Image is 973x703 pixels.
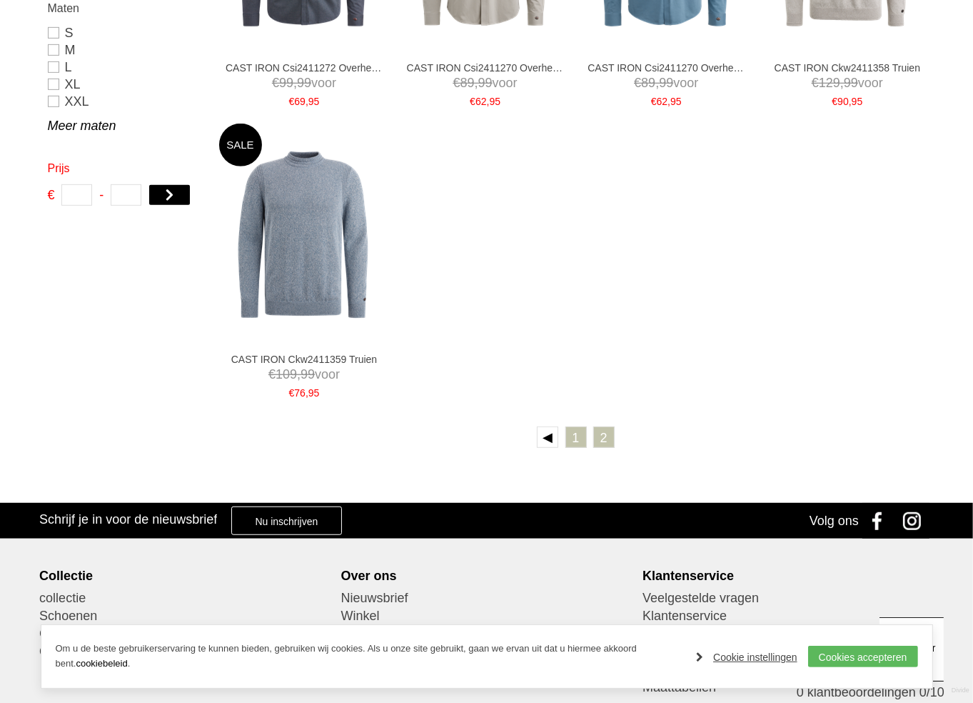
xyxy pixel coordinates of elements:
[797,685,944,699] span: 0 klantbeoordelingen 0/10
[48,184,54,206] span: €
[48,93,201,110] a: XXL
[289,387,295,399] span: €
[226,74,383,92] span: voor
[460,76,475,90] span: 89
[667,96,670,107] span: ,
[588,74,745,92] span: voor
[407,74,564,92] span: voor
[56,642,682,672] p: Om u de beste gebruikerservaring te kunnen bieden, gebruiken wij cookies. Als u onze site gebruik...
[832,96,838,107] span: €
[306,387,308,399] span: ,
[39,568,331,584] div: Collectie
[226,353,383,366] a: CAST IRON Ckw2411359 Truien
[308,387,320,399] span: 95
[642,589,934,607] a: Veelgestelde vragen
[279,76,293,90] span: 99
[341,589,632,607] a: Nieuwsbrief
[641,76,655,90] span: 89
[407,61,564,74] a: CAST IRON Csi2411270 Overhemden
[657,96,668,107] span: 62
[879,617,944,682] a: Terug naar boven
[289,96,295,107] span: €
[769,61,926,74] a: CAST IRON Ckw2411358 Truien
[76,658,127,669] a: cookiebeleid
[306,96,308,107] span: ,
[696,647,797,668] a: Cookie instellingen
[642,568,934,584] div: Klantenservice
[808,646,918,667] a: Cookies accepteren
[48,117,201,134] a: Meer maten
[840,76,844,90] span: ,
[308,96,320,107] span: 95
[293,76,297,90] span: ,
[276,367,297,382] span: 109
[478,76,493,90] span: 99
[670,96,682,107] span: 95
[297,367,301,382] span: ,
[453,76,460,90] span: €
[952,682,969,699] a: Divide
[294,387,306,399] span: 76
[487,96,490,107] span: ,
[341,607,632,625] a: Winkel
[272,76,279,90] span: €
[593,427,615,448] a: 2
[837,96,849,107] span: 90
[39,589,331,607] a: collectie
[475,96,487,107] span: 62
[862,503,898,539] a: Facebook
[341,568,632,584] div: Over ons
[48,59,201,76] a: L
[849,96,852,107] span: ,
[659,76,673,90] span: 99
[852,96,863,107] span: 95
[810,503,859,539] div: Volg ons
[268,367,276,382] span: €
[297,76,311,90] span: 99
[39,512,217,527] h3: Schrijf je in voor de nieuwsbrief
[231,507,341,535] a: Nu inschrijven
[48,41,201,59] a: M
[642,607,934,625] a: Klantenservice
[898,503,934,539] a: Instagram
[470,96,475,107] span: €
[48,24,201,41] a: S
[588,61,745,74] a: CAST IRON Csi2411270 Overhemden
[301,367,315,382] span: 99
[226,366,383,384] span: voor
[634,76,641,90] span: €
[48,76,201,93] a: XL
[48,159,201,177] h2: Prijs
[844,76,858,90] span: 99
[565,427,587,448] a: 1
[39,607,331,625] a: Schoenen
[489,96,500,107] span: 95
[769,74,926,92] span: voor
[99,184,104,206] span: -
[812,76,819,90] span: €
[651,96,657,107] span: €
[475,76,478,90] span: ,
[226,61,383,74] a: CAST IRON Csi2411272 Overhemden
[655,76,659,90] span: ,
[819,76,840,90] span: 129
[219,151,387,319] img: CAST IRON Ckw2411359 Truien
[294,96,306,107] span: 69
